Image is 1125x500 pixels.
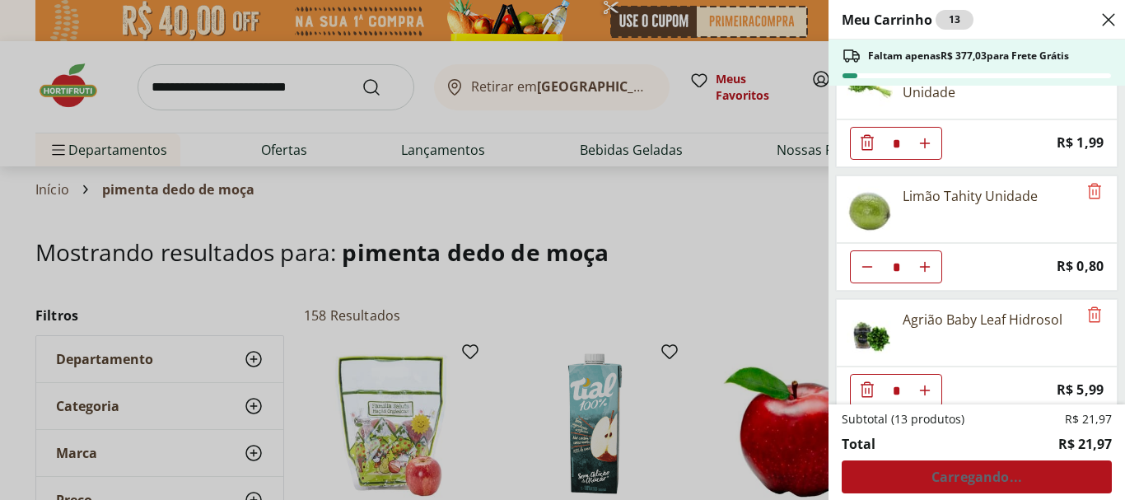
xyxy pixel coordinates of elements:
[908,374,941,407] button: Aumentar Quantidade
[1085,182,1104,202] button: Remove
[842,411,964,428] span: Subtotal (13 produtos)
[936,10,973,30] div: 13
[903,186,1038,206] div: Limão Tahity Unidade
[903,310,1062,329] div: Agrião Baby Leaf Hidrosol
[884,128,908,159] input: Quantidade Atual
[847,63,893,109] img: Salsa/Salsinha Maço Unidade
[851,374,884,407] button: Diminuir Quantidade
[851,127,884,160] button: Diminuir Quantidade
[842,10,973,30] h2: Meu Carrinho
[1085,306,1104,325] button: Remove
[908,127,941,160] button: Aumentar Quantidade
[908,250,941,283] button: Aumentar Quantidade
[842,434,875,454] span: Total
[868,49,1069,63] span: Faltam apenas R$ 377,03 para Frete Grátis
[847,310,893,356] img: Principal
[1065,411,1112,428] span: R$ 21,97
[1057,255,1104,278] span: R$ 0,80
[1057,132,1104,154] span: R$ 1,99
[884,375,908,406] input: Quantidade Atual
[884,251,908,283] input: Quantidade Atual
[1057,379,1104,401] span: R$ 5,99
[851,250,884,283] button: Diminuir Quantidade
[1058,434,1112,454] span: R$ 21,97
[847,186,893,232] img: Limão Tahity Unidade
